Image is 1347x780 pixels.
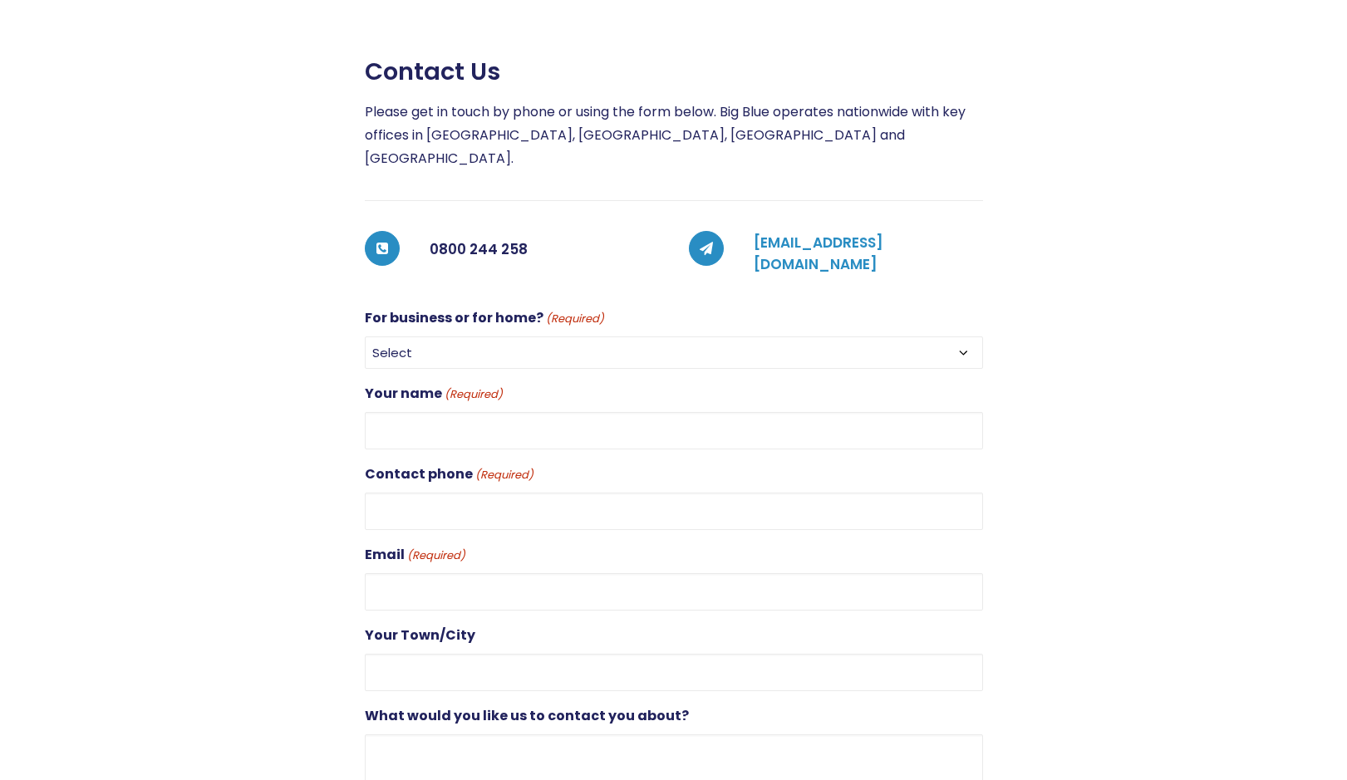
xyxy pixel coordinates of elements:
[430,233,659,266] h5: 0800 244 258
[443,385,503,405] span: (Required)
[754,233,883,274] a: [EMAIL_ADDRESS][DOMAIN_NAME]
[474,466,533,485] span: (Required)
[365,382,503,405] label: Your name
[365,624,475,647] label: Your Town/City
[365,543,465,567] label: Email
[544,310,604,329] span: (Required)
[365,704,689,728] label: What would you like us to contact you about?
[365,57,500,86] span: Contact us
[365,101,983,170] p: Please get in touch by phone or using the form below. Big Blue operates nationwide with key offic...
[365,307,604,330] label: For business or for home?
[406,547,465,566] span: (Required)
[365,463,533,486] label: Contact phone
[1237,670,1324,757] iframe: Chatbot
